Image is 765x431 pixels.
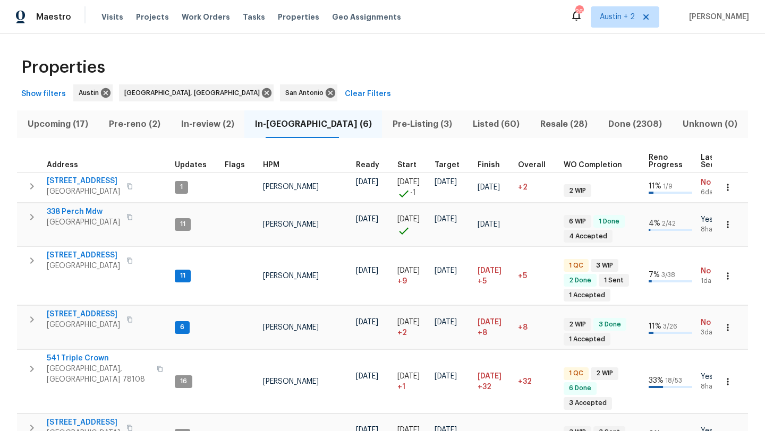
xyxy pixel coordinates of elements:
span: [DATE] [478,373,501,380]
span: 7 % [649,271,660,279]
div: Days past target finish date [518,161,555,169]
span: [DATE] [435,178,457,186]
span: Properties [278,12,319,22]
div: Earliest renovation start date (first business day after COE or Checkout) [356,161,389,169]
span: [PERSON_NAME] [263,324,319,331]
span: [DATE] [356,215,378,223]
div: Austin [73,84,113,101]
span: Finish [478,161,500,169]
span: 1 QC [565,261,588,270]
span: Austin [79,88,103,98]
button: Show filters [17,84,70,104]
span: Updates [175,161,207,169]
span: + 2 [397,327,407,338]
span: [DATE] [478,318,501,326]
td: Project started 2 days late [393,306,430,349]
span: [GEOGRAPHIC_DATA], [GEOGRAPHIC_DATA] 78108 [47,364,150,385]
div: Projected renovation finish date [478,161,509,169]
td: Scheduled to finish 8 day(s) late [473,306,514,349]
span: [DATE] [478,221,500,228]
span: [PERSON_NAME] [263,221,319,228]
span: +2 [518,184,528,191]
span: [GEOGRAPHIC_DATA] [47,217,120,228]
span: Yes [701,372,729,382]
td: 32 day(s) past target finish date [514,350,559,413]
span: [DATE] [478,267,501,274]
span: 541 Triple Crown [47,353,150,364]
span: 3 Done [594,320,625,329]
span: Start [397,161,416,169]
span: 1 / 9 [663,183,673,189]
span: 11 % [649,323,661,330]
td: 2 day(s) past target finish date [514,172,559,202]
span: 11 [176,220,190,229]
div: San Antonio [280,84,337,101]
span: 1 Sent [600,276,628,285]
button: Clear Filters [341,84,395,104]
span: Maestro [36,12,71,22]
span: +32 [518,378,532,385]
span: [PERSON_NAME] [685,12,749,22]
span: [DATE] [356,318,378,326]
span: Upcoming (17) [23,117,92,132]
span: 2 WIP [592,369,617,378]
span: [DATE] [397,373,420,380]
span: [STREET_ADDRESS] [47,417,120,428]
span: Pre-Listing (3) [388,117,456,132]
span: San Antonio [285,88,328,98]
span: Properties [21,62,105,73]
span: Unknown (0) [679,117,742,132]
span: [STREET_ADDRESS] [47,250,120,261]
span: 2 WIP [565,186,590,195]
span: 18 / 53 [665,377,682,384]
span: 2 WIP [565,320,590,329]
span: 2 / 42 [662,220,676,227]
span: 4 Accepted [565,232,611,241]
span: Overall [518,161,546,169]
span: [GEOGRAPHIC_DATA] [47,320,120,330]
span: Show filters [21,88,66,101]
span: 1d ago [701,277,729,286]
span: [PERSON_NAME] [263,272,319,280]
span: 2 Done [565,276,596,285]
span: 1 Accepted [565,335,609,344]
span: Target [435,161,460,169]
span: 1 [176,183,187,192]
span: 8h ago [701,225,729,234]
span: [GEOGRAPHIC_DATA], [GEOGRAPHIC_DATA] [124,88,264,98]
span: 16 [176,377,191,386]
td: 5 day(s) past target finish date [514,247,559,305]
span: +8 [518,324,528,331]
span: In-review (2) [177,117,238,132]
span: 3 / 38 [661,272,675,278]
span: [PERSON_NAME] [263,378,319,385]
span: Address [47,161,78,169]
span: + 1 [397,382,405,392]
span: Geo Assignments [332,12,401,22]
span: 8h ago [701,382,729,391]
span: [DATE] [397,178,420,186]
span: [DATE] [435,267,457,274]
td: Project started on time [393,203,430,246]
span: 3 WIP [592,261,617,270]
span: [STREET_ADDRESS] [47,176,120,186]
span: 1 Done [594,217,624,226]
span: [DATE] [356,373,378,380]
span: Clear Filters [345,88,391,101]
div: 26 [575,6,583,17]
span: WO Completion [564,161,622,169]
span: [GEOGRAPHIC_DATA] [47,186,120,197]
span: No [701,177,729,188]
span: Done (2308) [605,117,666,132]
span: 6d ago [701,188,729,197]
span: + 9 [397,276,407,287]
span: 1 Accepted [565,291,609,300]
span: 3 Accepted [565,399,611,408]
span: No [701,317,729,328]
span: Last Seen [701,154,720,169]
span: 11 [176,271,190,280]
span: [DATE] [478,184,500,191]
td: Project started 1 days early [393,172,430,202]
span: +8 [478,327,487,338]
span: +32 [478,382,491,392]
